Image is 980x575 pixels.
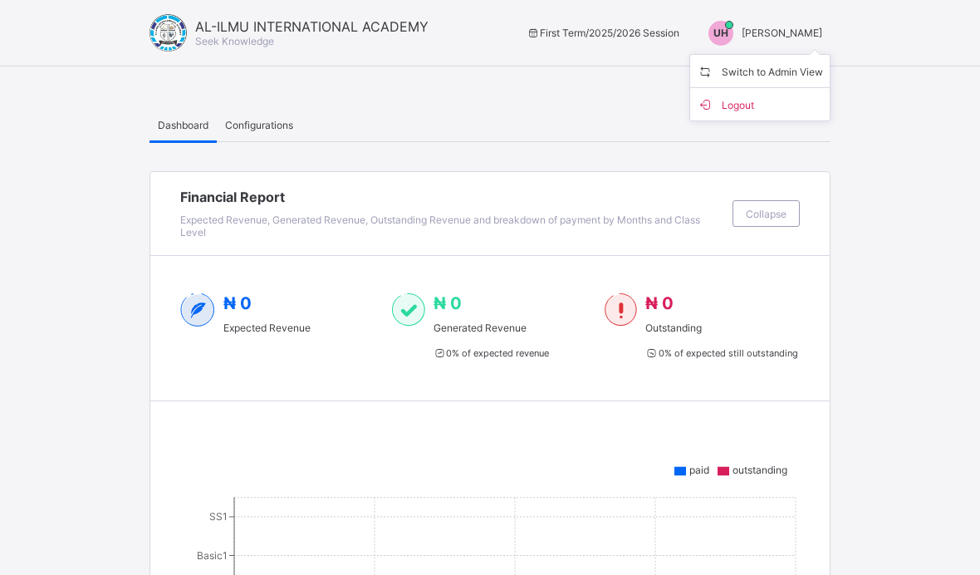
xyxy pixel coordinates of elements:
span: [PERSON_NAME] [742,27,822,39]
li: dropdown-list-item-buttom-1 [690,88,830,120]
span: outstanding [733,464,787,476]
span: Collapse [746,208,786,220]
span: UH [713,27,728,39]
span: Generated Revenue [434,322,549,334]
span: Expected Revenue [223,322,311,334]
span: ₦ 0 [645,293,674,313]
img: expected-2.4343d3e9d0c965b919479240f3db56ac.svg [180,293,215,327]
span: Dashboard [158,119,208,131]
span: session/term information [526,27,679,39]
span: Expected Revenue, Generated Revenue, Outstanding Revenue and breakdown of payment by Months and C... [180,214,700,238]
span: Financial Report [180,189,724,205]
tspan: SS1 [209,510,228,523]
span: paid [689,464,709,476]
span: ₦ 0 [434,293,462,313]
span: Logout [697,95,823,114]
tspan: Basic1 [197,549,228,562]
li: dropdown-list-item-name-0 [690,55,830,88]
img: outstanding-1.146d663e52f09953f639664a84e30106.svg [605,293,637,327]
span: Configurations [225,119,293,131]
span: 0 % of expected still outstanding [645,347,797,359]
span: ₦ 0 [223,293,252,313]
span: 0 % of expected revenue [434,347,549,359]
span: AL-ILMU INTERNATIONAL ACADEMY [195,18,429,35]
span: Outstanding [645,322,797,334]
span: Seek Knowledge [195,35,274,47]
span: Switch to Admin View [697,61,823,81]
img: paid-1.3eb1404cbcb1d3b736510a26bbfa3ccb.svg [392,293,424,327]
